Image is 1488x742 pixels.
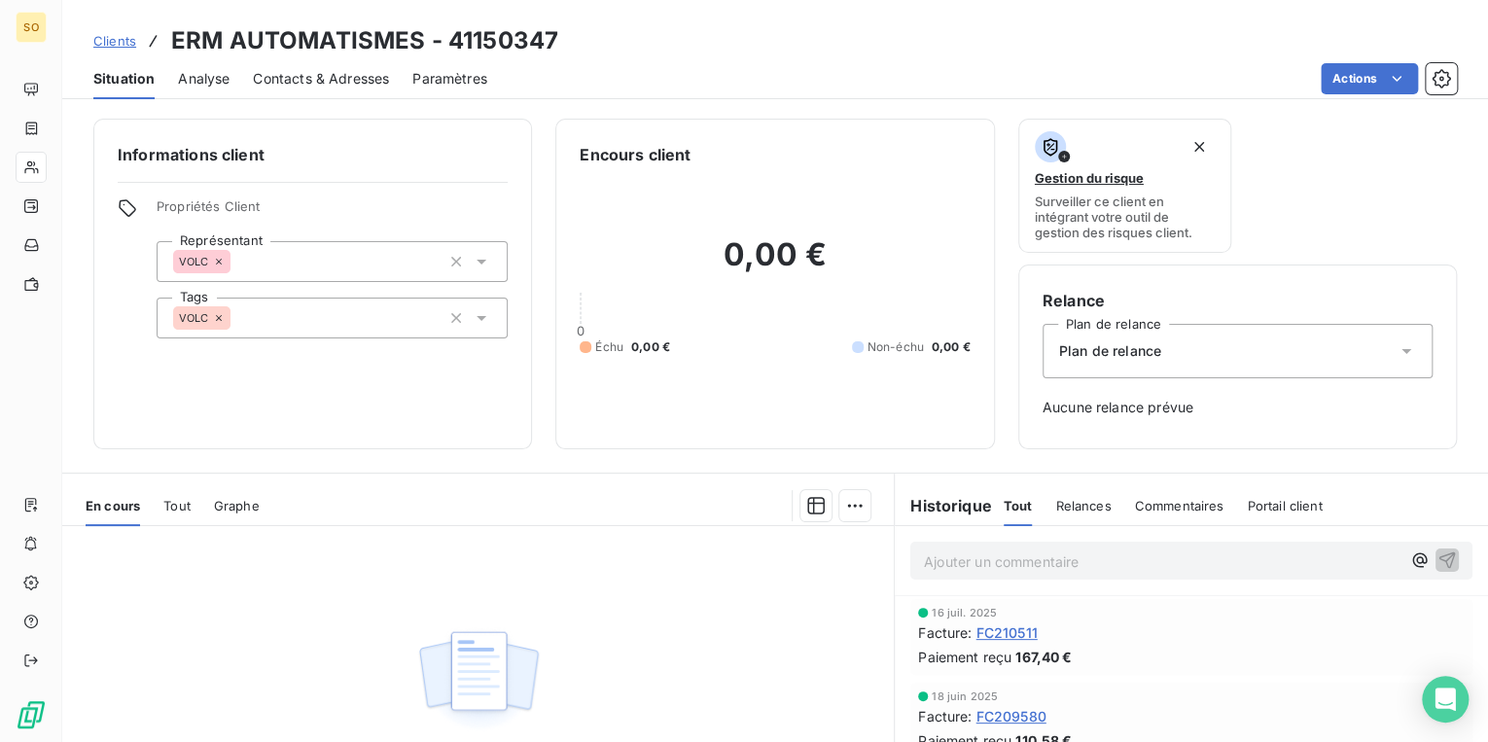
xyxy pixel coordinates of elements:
span: Graphe [214,498,260,513]
input: Ajouter une valeur [230,253,246,270]
span: Paramètres [412,69,487,88]
a: Clients [93,31,136,51]
span: 16 juil. 2025 [932,607,997,618]
span: Échu [595,338,623,356]
h6: Encours client [580,143,691,166]
span: 0 [577,323,585,338]
h6: Relance [1043,289,1433,312]
span: Gestion du risque [1035,170,1144,186]
span: VOLC [179,312,209,324]
h2: 0,00 € [580,235,970,294]
span: 0,00 € [932,338,971,356]
div: Open Intercom Messenger [1422,676,1469,723]
span: Tout [163,498,191,513]
h6: Historique [895,494,992,517]
span: Tout [1004,498,1033,513]
span: Analyse [178,69,230,88]
span: Plan de relance [1059,341,1161,361]
span: Facture : [918,706,972,726]
button: Gestion du risqueSurveiller ce client en intégrant votre outil de gestion des risques client. [1018,119,1232,253]
img: Logo LeanPay [16,699,47,730]
span: Facture : [918,622,972,643]
img: Empty state [416,620,541,741]
span: Clients [93,33,136,49]
input: Ajouter une valeur [230,309,246,327]
h3: ERM AUTOMATISMES - 41150347 [171,23,558,58]
span: 18 juin 2025 [932,690,998,702]
span: Non-échu [868,338,924,356]
span: Contacts & Adresses [253,69,389,88]
span: Situation [93,69,155,88]
button: Actions [1321,63,1418,94]
span: VOLC [179,256,209,267]
span: En cours [86,498,140,513]
h6: Informations client [118,143,508,166]
div: SO [16,12,47,43]
span: Surveiller ce client en intégrant votre outil de gestion des risques client. [1035,194,1216,240]
span: 0,00 € [631,338,670,356]
span: Aucune relance prévue [1043,398,1433,417]
span: FC209580 [975,706,1045,726]
span: Relances [1055,498,1111,513]
span: 167,40 € [1015,647,1072,667]
span: FC210511 [975,622,1037,643]
span: Paiement reçu [918,647,1011,667]
span: Commentaires [1134,498,1223,513]
span: Propriétés Client [157,198,508,226]
span: Portail client [1247,498,1322,513]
